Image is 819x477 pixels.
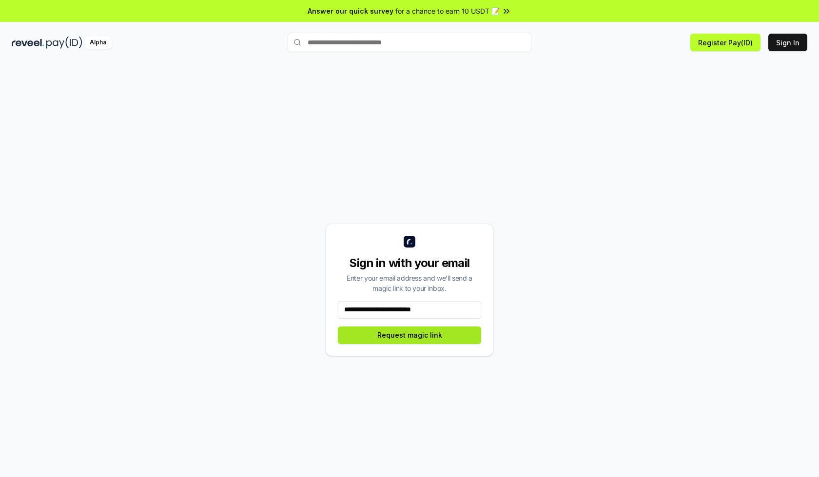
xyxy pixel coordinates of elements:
button: Register Pay(ID) [690,34,760,51]
button: Request magic link [338,326,481,344]
span: Answer our quick survey [308,6,393,16]
button: Sign In [768,34,807,51]
div: Enter your email address and we’ll send a magic link to your inbox. [338,273,481,293]
img: logo_small [404,236,415,248]
div: Sign in with your email [338,255,481,271]
div: Alpha [84,37,112,49]
img: reveel_dark [12,37,44,49]
span: for a chance to earn 10 USDT 📝 [395,6,500,16]
img: pay_id [46,37,82,49]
